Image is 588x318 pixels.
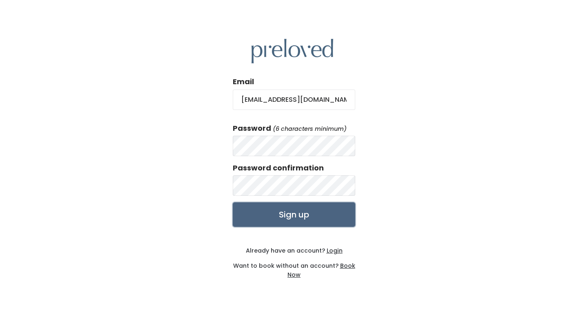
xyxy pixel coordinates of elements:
a: Book Now [287,262,355,278]
div: Already have an account? [233,246,355,255]
label: Password [233,123,271,134]
div: Want to book without an account? [233,255,355,279]
input: Sign up [233,202,355,227]
u: Login [327,246,343,255]
em: (6 characters minimum) [273,125,347,133]
a: Login [325,246,343,255]
label: Password confirmation [233,163,324,173]
label: Email [233,76,254,87]
img: preloved logo [252,39,333,63]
